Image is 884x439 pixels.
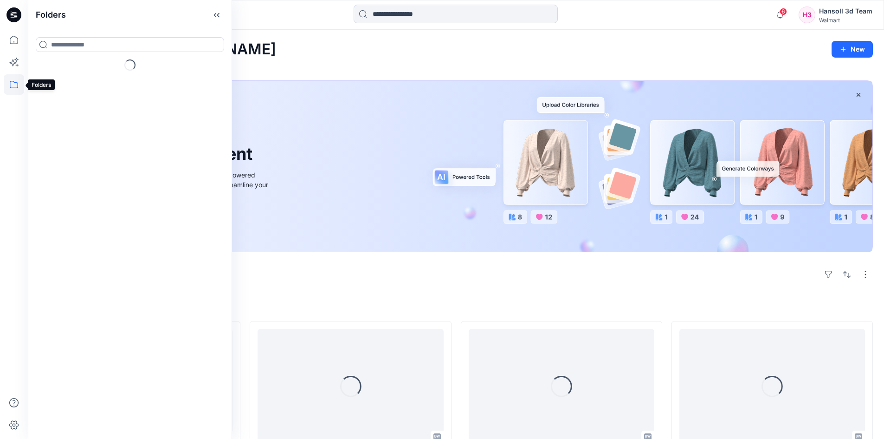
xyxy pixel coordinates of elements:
[39,301,873,312] h4: Styles
[819,17,872,24] div: Walmart
[819,6,872,17] div: Hansoll 3d Team
[799,7,815,23] div: H3
[780,8,787,15] span: 6
[832,41,873,58] button: New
